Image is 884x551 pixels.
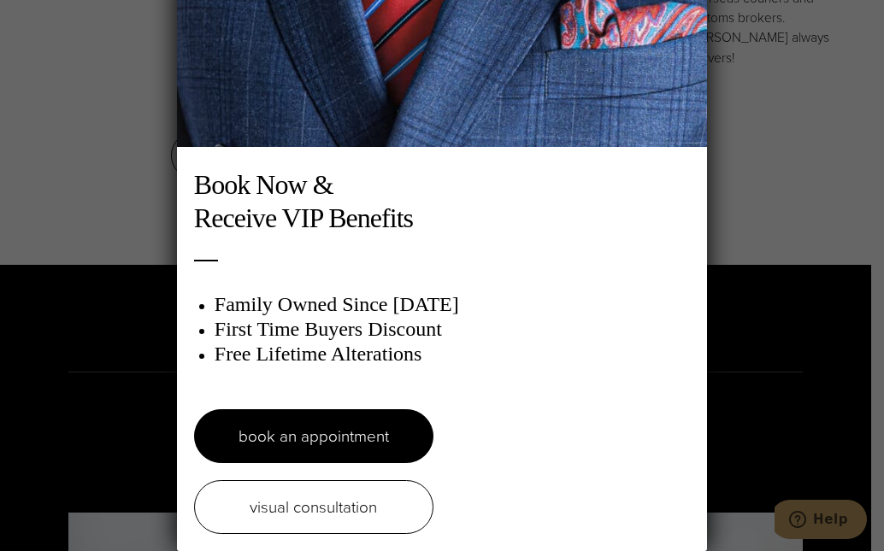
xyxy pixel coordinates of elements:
[194,480,433,534] a: visual consultation
[38,12,74,27] span: Help
[215,317,690,342] h3: First Time Buyers Discount
[215,342,690,366] h3: Free Lifetime Alterations
[215,292,690,317] h3: Family Owned Since [DATE]
[194,168,690,234] h2: Book Now & Receive VIP Benefits
[194,409,433,463] a: book an appointment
